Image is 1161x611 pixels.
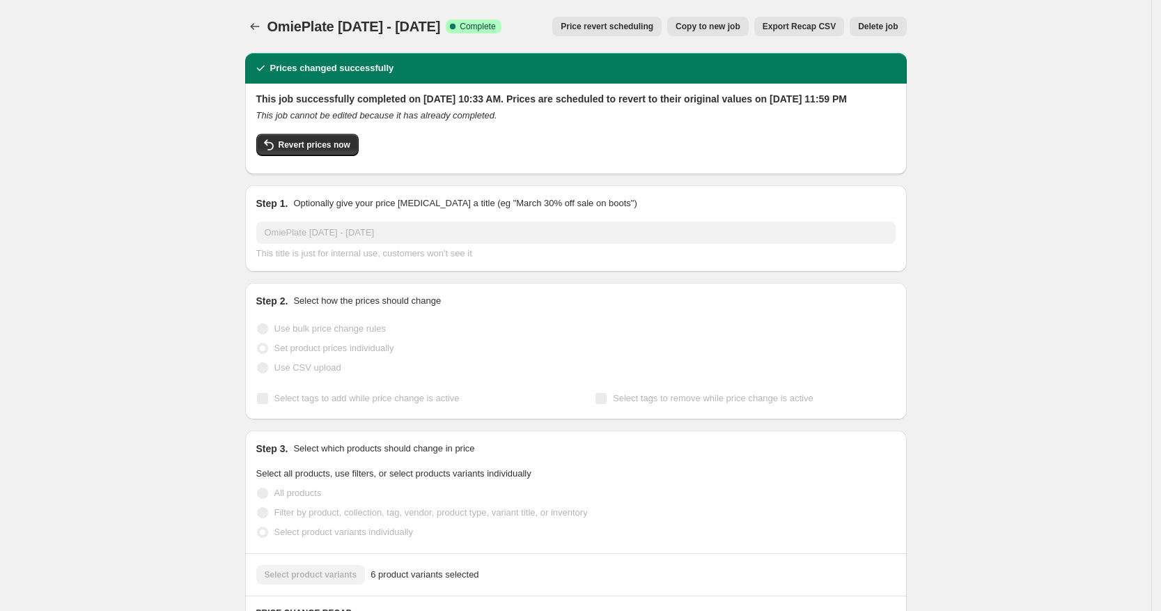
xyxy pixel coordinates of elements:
[274,323,386,334] span: Use bulk price change rules
[274,488,322,498] span: All products
[293,196,637,210] p: Optionally give your price [MEDICAL_DATA] a title (eg "March 30% off sale on boots")
[256,92,896,106] h2: This job successfully completed on [DATE] 10:33 AM. Prices are scheduled to revert to their origi...
[676,21,740,32] span: Copy to new job
[256,442,288,456] h2: Step 3.
[256,468,531,479] span: Select all products, use filters, or select products variants individually
[256,110,497,121] i: This job cannot be edited because it has already completed.
[245,17,265,36] button: Price change jobs
[256,196,288,210] h2: Step 1.
[256,134,359,156] button: Revert prices now
[293,442,474,456] p: Select which products should change in price
[274,393,460,403] span: Select tags to add while price change is active
[552,17,662,36] button: Price revert scheduling
[279,139,350,150] span: Revert prices now
[858,21,898,32] span: Delete job
[293,294,441,308] p: Select how the prices should change
[274,362,341,373] span: Use CSV upload
[763,21,836,32] span: Export Recap CSV
[613,393,813,403] span: Select tags to remove while price change is active
[667,17,749,36] button: Copy to new job
[460,21,495,32] span: Complete
[274,343,394,353] span: Set product prices individually
[274,527,413,537] span: Select product variants individually
[371,568,478,582] span: 6 product variants selected
[754,17,844,36] button: Export Recap CSV
[850,17,906,36] button: Delete job
[256,248,472,258] span: This title is just for internal use, customers won't see it
[274,507,588,518] span: Filter by product, collection, tag, vendor, product type, variant title, or inventory
[256,222,896,244] input: 30% off holiday sale
[267,19,441,34] span: OmiePlate [DATE] - [DATE]
[561,21,653,32] span: Price revert scheduling
[256,294,288,308] h2: Step 2.
[270,61,394,75] h2: Prices changed successfully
